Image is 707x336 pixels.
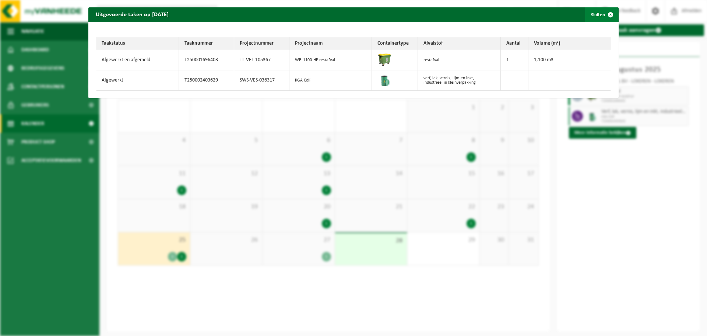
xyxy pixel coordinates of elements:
[372,37,418,50] th: Containertype
[528,37,611,50] th: Volume (m³)
[179,70,234,90] td: T250002403629
[96,37,179,50] th: Taakstatus
[418,37,501,50] th: Afvalstof
[585,7,618,22] button: Sluiten
[418,50,501,70] td: restafval
[289,50,372,70] td: WB-1100-HP restafval
[234,70,289,90] td: SWS-VES-036317
[289,37,372,50] th: Projectnaam
[418,70,501,90] td: verf, lak, vernis, lijm en inkt, industrieel in kleinverpakking
[289,70,372,90] td: KGA Colli
[377,52,392,67] img: WB-1100-HPE-GN-50
[179,37,234,50] th: Taaknummer
[528,50,611,70] td: 1,100 m3
[377,72,392,87] img: PB-OT-0200-MET-00-02
[234,37,289,50] th: Projectnummer
[88,7,176,21] h2: Uitgevoerde taken op [DATE]
[96,50,179,70] td: Afgewerkt en afgemeld
[96,70,179,90] td: Afgewerkt
[179,50,234,70] td: T250001696403
[234,50,289,70] td: TL-VEL-105367
[501,37,528,50] th: Aantal
[501,50,528,70] td: 1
